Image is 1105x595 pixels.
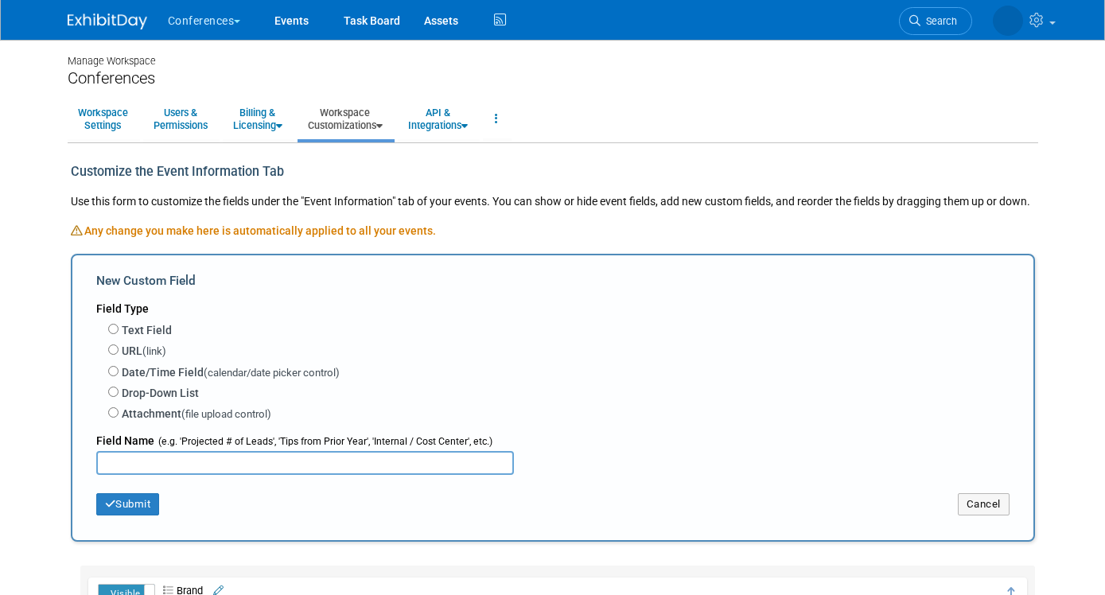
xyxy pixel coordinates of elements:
[122,364,340,381] label: Date/Time Field
[96,424,1010,451] div: Field Name
[122,406,271,422] label: Attachment
[96,294,1010,317] div: Field Type
[122,322,172,338] label: Text Field
[958,493,1010,515] button: Cancel
[122,343,166,360] label: URL
[122,385,199,401] label: Drop-Down List
[71,223,1035,254] div: Any change you make here is automatically applied to all your events.
[298,99,393,138] a: WorkspaceCustomizations
[68,40,1038,68] div: Manage Workspace
[96,272,1010,294] div: New Custom Field
[204,367,340,379] span: (calendar/date picker control)
[68,68,1038,88] div: Conferences
[71,155,459,189] div: Customize the Event Information Tab
[154,436,492,447] span: (e.g. 'Projected # of Leads', 'Tips from Prior Year', 'Internal / Cost Center', etc.)
[181,408,271,420] span: (file upload control)
[993,6,1023,36] img: Stephanie Donley
[398,99,478,138] a: API &Integrations
[68,99,138,138] a: WorkspaceSettings
[223,99,293,138] a: Billing &Licensing
[143,99,218,138] a: Users &Permissions
[899,7,972,35] a: Search
[71,189,1035,223] div: Use this form to customize the fields under the "Event Information" tab of your events. You can s...
[920,15,957,27] span: Search
[142,345,166,357] span: (link)
[68,14,147,29] img: ExhibitDay
[96,493,160,515] button: Submit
